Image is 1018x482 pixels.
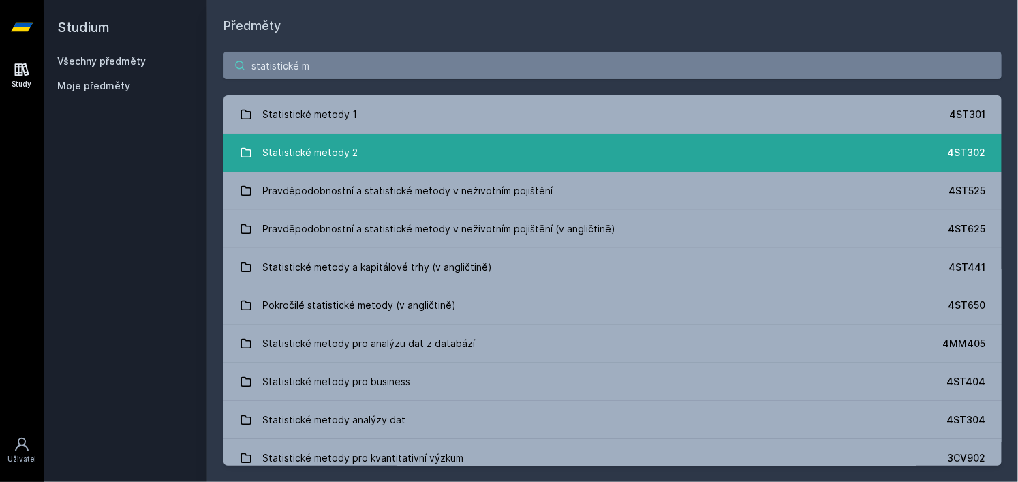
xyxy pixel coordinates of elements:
[948,222,985,236] div: 4ST625
[7,454,36,464] div: Uživatel
[948,260,985,274] div: 4ST441
[263,139,358,166] div: Statistické metody 2
[263,368,411,395] div: Statistické metody pro business
[57,79,130,93] span: Moje předměty
[942,337,985,350] div: 4MM405
[223,325,1002,363] a: Statistické metody pro analýzu dat z databází 4MM405
[949,108,985,121] div: 4ST301
[263,406,406,434] div: Statistické metody analýzy dat
[223,52,1002,79] input: Název nebo ident předmětu…
[263,445,464,472] div: Statistické metody pro kvantitativní výzkum
[948,184,985,198] div: 4ST525
[223,363,1002,401] a: Statistické metody pro business 4ST404
[946,413,985,427] div: 4ST304
[3,430,41,471] a: Uživatel
[12,79,32,89] div: Study
[223,439,1002,477] a: Statistické metody pro kvantitativní výzkum 3CV902
[223,286,1002,325] a: Pokročilé statistické metody (v angličtině) 4ST650
[946,375,985,389] div: 4ST404
[3,55,41,96] a: Study
[947,146,985,160] div: 4ST302
[263,292,457,319] div: Pokročilé statistické metody (v angličtině)
[223,172,1002,210] a: Pravděpodobnostní a statistické metody v neživotním pojištění 4ST525
[223,210,1002,248] a: Pravděpodobnostní a statistické metody v neživotním pojištění (v angličtině) 4ST625
[263,177,553,205] div: Pravděpodobnostní a statistické metody v neživotním pojištění
[263,101,358,128] div: Statistické metody 1
[947,451,985,465] div: 3CV902
[223,248,1002,286] a: Statistické metody a kapitálové trhy (v angličtině) 4ST441
[223,134,1002,172] a: Statistické metody 2 4ST302
[263,215,616,243] div: Pravděpodobnostní a statistické metody v neživotním pojištění (v angličtině)
[948,299,985,312] div: 4ST650
[223,95,1002,134] a: Statistické metody 1 4ST301
[57,55,146,67] a: Všechny předměty
[223,16,1002,35] h1: Předměty
[223,401,1002,439] a: Statistické metody analýzy dat 4ST304
[263,254,493,281] div: Statistické metody a kapitálové trhy (v angličtině)
[263,330,476,357] div: Statistické metody pro analýzu dat z databází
